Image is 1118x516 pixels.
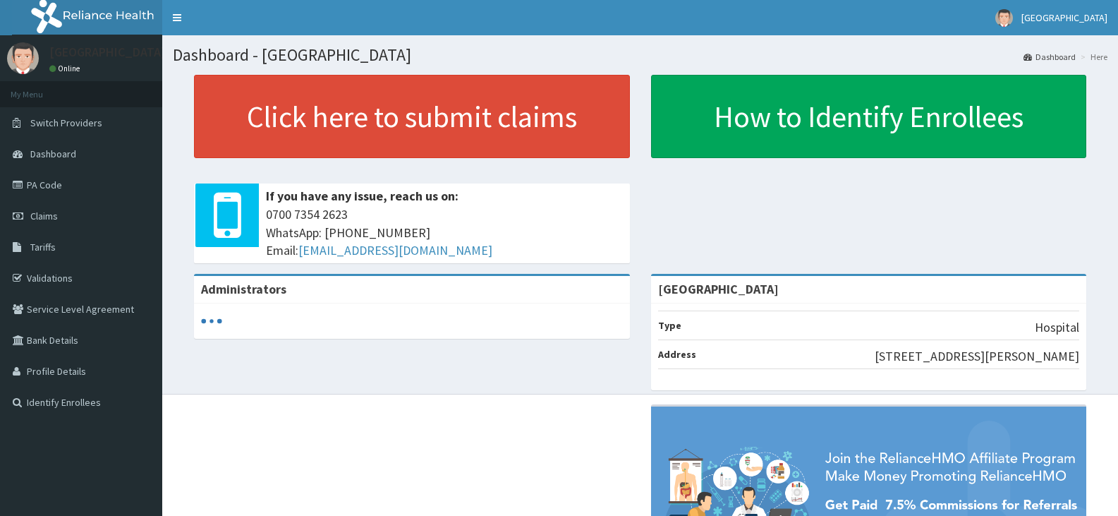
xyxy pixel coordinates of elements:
b: Type [658,319,681,332]
span: Dashboard [30,148,76,160]
span: Claims [30,210,58,222]
span: 0700 7354 2623 WhatsApp: [PHONE_NUMBER] Email: [266,205,623,260]
svg: audio-loading [201,311,222,332]
img: User Image [995,9,1013,27]
span: Switch Providers [30,116,102,129]
a: [EMAIL_ADDRESS][DOMAIN_NAME] [298,242,492,258]
p: Hospital [1035,318,1079,337]
a: Click here to submit claims [194,75,630,158]
b: Administrators [201,281,286,297]
p: [STREET_ADDRESS][PERSON_NAME] [875,347,1079,366]
b: If you have any issue, reach us on: [266,188,458,204]
a: Online [49,64,83,73]
h1: Dashboard - [GEOGRAPHIC_DATA] [173,46,1107,64]
li: Here [1077,51,1107,63]
strong: [GEOGRAPHIC_DATA] [658,281,779,297]
span: Tariffs [30,241,56,253]
a: Dashboard [1023,51,1076,63]
p: [GEOGRAPHIC_DATA] [49,46,166,59]
img: User Image [7,42,39,74]
b: Address [658,348,696,361]
span: [GEOGRAPHIC_DATA] [1021,11,1107,24]
a: How to Identify Enrollees [651,75,1087,158]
